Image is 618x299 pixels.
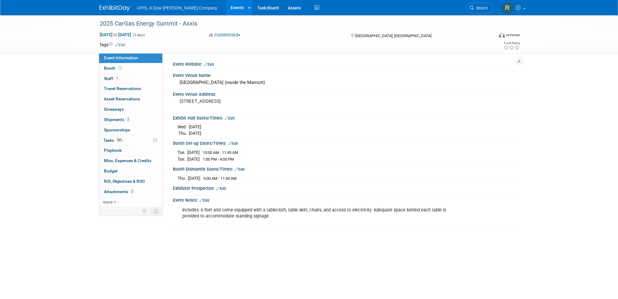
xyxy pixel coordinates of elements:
[126,117,130,122] span: 2
[99,74,162,84] a: Staff1
[173,113,519,121] div: Exhibit Hall Dates/Times:
[99,156,162,166] a: Misc. Expenses & Credits
[228,141,238,146] a: Edit
[173,165,519,172] div: Booth Dismantle Dates/Times:
[104,55,138,60] span: Event Information
[189,124,201,130] td: [DATE]
[104,189,134,194] span: Attachments
[104,96,140,101] span: Asset Reservations
[503,42,520,45] div: Event Rating
[178,156,187,162] td: Tue.
[132,33,145,37] span: (2 days)
[115,76,119,81] span: 1
[99,94,162,104] a: Asset Reservations
[173,90,519,97] div: Event Venue Address:
[104,117,130,122] span: Shipments
[203,176,236,181] span: 9:00 AM - 11:30 AM
[104,169,118,173] span: Budget
[99,176,162,186] a: ROI, Objectives & ROO
[178,124,189,130] td: Wed.
[99,63,162,73] a: Booth
[173,71,519,78] div: Event Venue Name:
[173,139,519,147] div: Booth Set-up Dates/Times:
[104,86,141,91] span: Travel Reservations
[150,207,162,215] td: Toggle Event Tabs
[99,166,162,176] a: Budget
[99,42,125,48] td: Tags
[180,99,310,104] pre: [STREET_ADDRESS]
[502,2,513,14] img: Renee Ortner
[189,130,201,137] td: [DATE]
[178,78,514,87] div: [GEOGRAPHIC_DATA] (inside the Marriott)
[104,66,123,71] span: Booth
[204,62,214,67] a: Edit
[188,175,200,181] td: [DATE]
[104,148,122,153] span: Playbook
[99,32,131,37] span: [DATE] [DATE]
[506,33,520,37] div: In-Person
[130,189,134,194] span: 2
[173,196,519,203] div: Event Notes:
[99,84,162,94] a: Travel Reservations
[140,207,150,215] td: Personalize Event Tab Strip
[99,53,162,63] a: Event Information
[355,33,431,38] span: [GEOGRAPHIC_DATA], [GEOGRAPHIC_DATA]
[203,157,234,162] span: 1:00 PM - 4:00 PM
[474,6,488,10] span: Search
[99,125,162,135] a: Sponsorships
[103,200,112,204] span: more
[499,33,505,37] img: Format-Inperson.png
[112,32,118,37] span: to
[115,43,125,47] a: Edit
[104,179,145,184] span: ROI, Objectives & ROO
[178,175,188,181] td: Thu.
[178,204,452,222] div: includes: 6 feet and come equipped with a tablecloth, table skirt, chairs, and access to electric...
[98,18,485,29] div: 2025 CarGas Energy Summit - Axxis
[104,158,151,163] span: Misc. Expenses & Credits
[173,60,519,68] div: Event Website:
[104,76,119,81] span: Staff
[104,127,130,132] span: Sponsorships
[225,116,235,120] a: Edit
[203,150,238,155] span: 10:00 AM - 11:45 AM
[99,187,162,197] a: Attachments2
[116,138,124,142] span: 50%
[99,197,162,207] a: more
[178,130,189,137] td: Thu.
[99,115,162,125] a: Shipments2
[103,138,124,143] span: Tasks
[458,32,520,41] div: Event Format
[99,145,162,155] a: Playbook
[199,198,209,203] a: Edit
[187,149,200,156] td: [DATE]
[207,32,243,38] button: Committed
[235,167,245,172] a: Edit
[137,5,217,10] span: OPIS, A Dow [PERSON_NAME] Company
[187,156,200,162] td: [DATE]
[466,3,494,13] a: Search
[99,5,130,11] img: ExhibitDay
[99,104,162,114] a: Giveaways
[178,149,187,156] td: Tue.
[99,135,162,145] a: Tasks50%
[117,66,123,70] span: Booth not reserved yet
[216,186,226,191] a: Edit
[173,184,519,192] div: Exhibitor Prospectus:
[104,107,124,112] span: Giveaways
